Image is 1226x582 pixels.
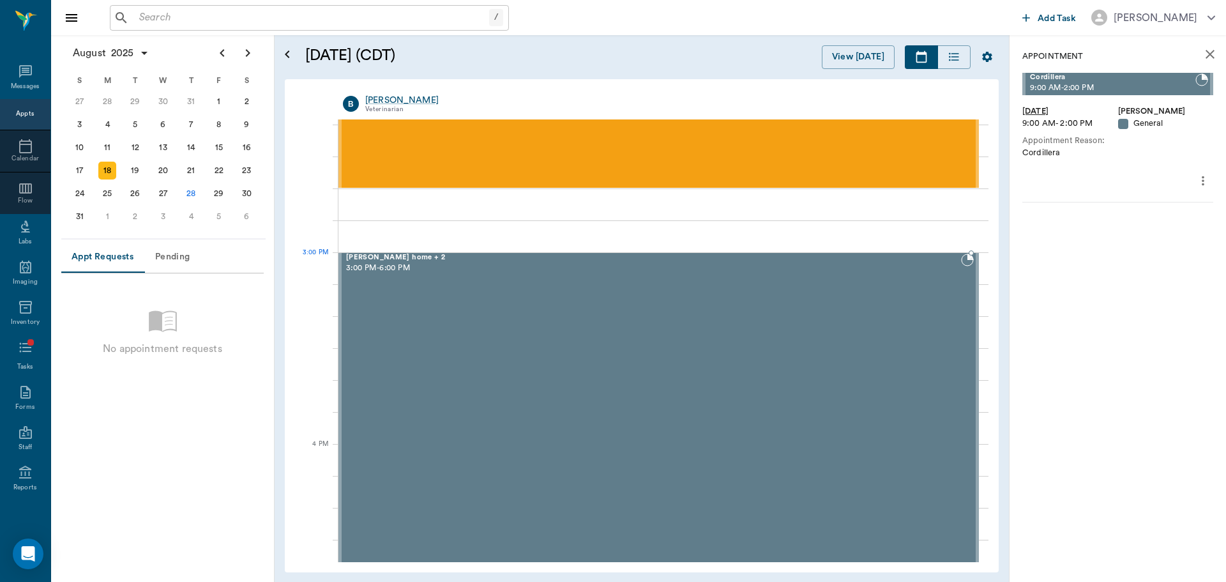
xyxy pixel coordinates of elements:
[61,242,264,273] div: Appointment request tabs
[182,185,200,203] div: Today, Thursday, August 28, 2025
[822,45,895,69] button: View [DATE]
[98,162,116,180] div: Monday, August 18, 2025
[19,443,32,452] div: Staff
[134,9,489,27] input: Search
[16,109,34,119] div: Appts
[235,40,261,66] button: Next page
[126,116,144,134] div: Tuesday, August 5, 2025
[70,44,109,62] span: August
[155,139,172,157] div: Wednesday, August 13, 2025
[365,94,974,107] a: [PERSON_NAME]
[1197,42,1223,67] button: close
[182,93,200,111] div: Thursday, July 31, 2025
[98,116,116,134] div: Monday, August 4, 2025
[71,116,89,134] div: Sunday, August 3, 2025
[71,93,89,111] div: Sunday, July 27, 2025
[13,483,37,493] div: Reports
[210,116,228,134] div: Friday, August 8, 2025
[66,40,156,66] button: August2025
[149,71,178,90] div: W
[13,277,38,287] div: Imaging
[94,71,122,90] div: M
[98,139,116,157] div: Monday, August 11, 2025
[238,116,255,134] div: Saturday, August 9, 2025
[1030,73,1195,82] span: Cordillera
[121,71,149,90] div: T
[1118,105,1214,118] div: [PERSON_NAME]
[126,185,144,203] div: Tuesday, August 26, 2025
[13,539,43,569] div: Open Intercom Messenger
[71,162,89,180] div: Sunday, August 17, 2025
[59,5,84,31] button: Close drawer
[295,246,328,278] div: 3 PM
[1030,82,1195,95] span: 9:00 AM - 2:00 PM
[126,139,144,157] div: Tuesday, August 12, 2025
[1022,50,1083,63] p: Appointment
[155,208,172,226] div: Wednesday, September 3, 2025
[1022,135,1213,147] div: Appointment Reason:
[210,185,228,203] div: Friday, August 29, 2025
[98,208,116,226] div: Monday, September 1, 2025
[305,45,603,66] h5: [DATE] (CDT)
[1022,105,1118,118] div: [DATE]
[343,96,359,112] div: B
[205,71,233,90] div: F
[19,237,32,247] div: Labs
[126,93,144,111] div: Tuesday, July 29, 2025
[17,362,33,372] div: Tasks
[1118,118,1214,130] div: General
[210,139,228,157] div: Friday, August 15, 2025
[155,185,172,203] div: Wednesday, August 27, 2025
[210,162,228,180] div: Friday, August 22, 2025
[1022,118,1118,130] div: 9:00 AM - 2:00 PM
[182,116,200,134] div: Thursday, August 7, 2025
[295,438,328,470] div: 4 PM
[11,318,40,327] div: Inventory
[238,139,255,157] div: Saturday, August 16, 2025
[177,71,205,90] div: T
[98,185,116,203] div: Monday, August 25, 2025
[1081,6,1225,29] button: [PERSON_NAME]
[238,185,255,203] div: Saturday, August 30, 2025
[1193,170,1213,192] button: more
[71,139,89,157] div: Sunday, August 10, 2025
[1017,6,1081,29] button: Add Task
[210,208,228,226] div: Friday, September 5, 2025
[238,208,255,226] div: Saturday, September 6, 2025
[144,242,201,273] button: Pending
[280,30,295,79] button: Open calendar
[182,139,200,157] div: Thursday, August 14, 2025
[109,44,137,62] span: 2025
[209,40,235,66] button: Previous page
[365,104,974,115] div: Veterinarian
[232,71,261,90] div: S
[61,242,144,273] button: Appt Requests
[66,71,94,90] div: S
[155,116,172,134] div: Wednesday, August 6, 2025
[155,93,172,111] div: Wednesday, July 30, 2025
[346,254,961,262] span: [PERSON_NAME] home + 2
[1114,10,1197,26] div: [PERSON_NAME]
[346,262,961,275] span: 3:00 PM - 6:00 PM
[103,341,222,356] p: No appointment requests
[182,208,200,226] div: Thursday, September 4, 2025
[238,162,255,180] div: Saturday, August 23, 2025
[182,162,200,180] div: Thursday, August 21, 2025
[71,208,89,226] div: Sunday, August 31, 2025
[126,162,144,180] div: Tuesday, August 19, 2025
[338,61,979,188] div: NOT_CONFIRMED, 2:00 PM - 2:40 PM
[155,162,172,180] div: Wednesday, August 20, 2025
[1022,147,1213,159] div: Cordillera
[126,208,144,226] div: Tuesday, September 2, 2025
[210,93,228,111] div: Friday, August 1, 2025
[238,93,255,111] div: Saturday, August 2, 2025
[71,185,89,203] div: Sunday, August 24, 2025
[15,402,34,412] div: Forms
[489,9,503,26] div: /
[98,93,116,111] div: Monday, July 28, 2025
[11,82,40,91] div: Messages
